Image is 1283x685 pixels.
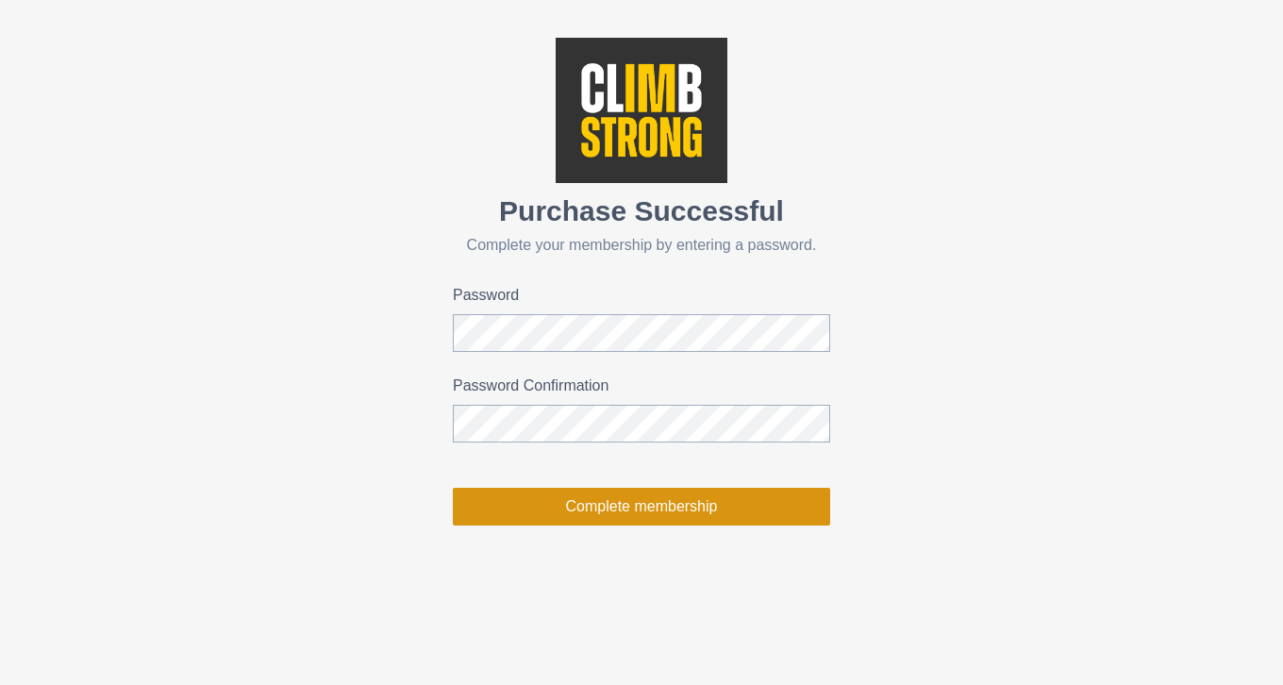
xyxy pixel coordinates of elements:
[453,488,830,526] button: Complete membership
[453,284,819,307] label: Password
[499,194,784,228] h2: Purchase Successful
[453,375,819,397] label: Password Confirmation
[453,236,830,254] p: Complete your membership by entering a password.
[571,53,712,168] img: Climb Strong Logo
